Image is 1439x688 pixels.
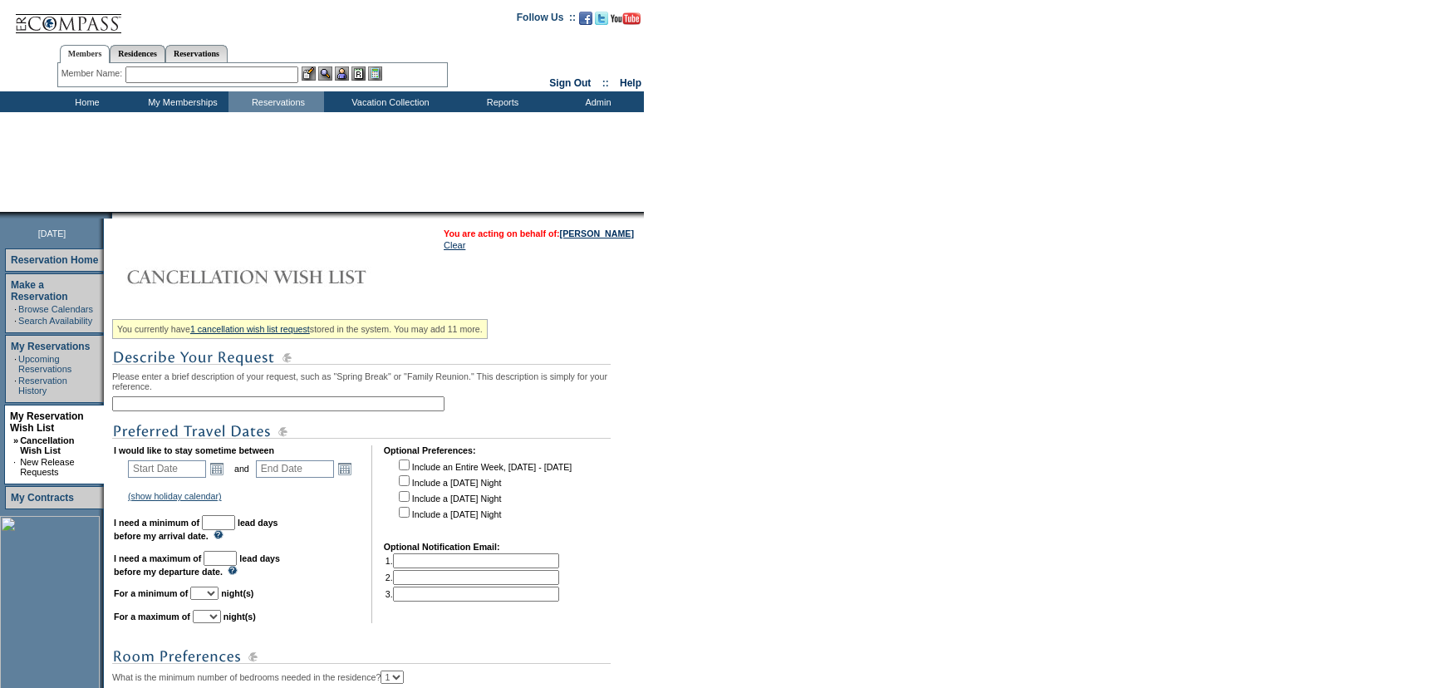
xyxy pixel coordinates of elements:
b: For a minimum of [114,588,188,598]
a: Browse Calendars [18,304,93,314]
a: (show holiday calendar) [128,491,222,501]
a: Open the calendar popup. [208,459,226,478]
td: Reservations [228,91,324,112]
input: Date format: M/D/Y. Shortcut keys: [T] for Today. [UP] or [.] for Next Day. [DOWN] or [,] for Pre... [256,460,334,478]
span: :: [602,77,609,89]
a: Upcoming Reservations [18,354,71,374]
img: View [318,66,332,81]
td: Follow Us :: [517,10,576,30]
a: Make a Reservation [11,279,68,302]
b: night(s) [221,588,253,598]
a: 1 cancellation wish list request [190,324,310,334]
span: You are acting on behalf of: [444,229,634,238]
td: Vacation Collection [324,91,453,112]
td: My Memberships [133,91,228,112]
img: b_calculator.gif [368,66,382,81]
span: [DATE] [38,229,66,238]
td: Admin [548,91,644,112]
a: Cancellation Wish List [20,435,74,455]
b: Optional Notification Email: [384,542,500,552]
a: Reservations [165,45,228,62]
td: · [14,316,17,326]
a: Sign Out [549,77,591,89]
td: 2. [386,570,559,585]
img: blank.gif [112,212,114,219]
img: subTtlRoomPreferences.gif [112,646,611,667]
a: Reservation Home [11,254,98,266]
img: questionMark_lightBlue.gif [228,566,238,575]
b: I need a minimum of [114,518,199,528]
b: night(s) [223,612,256,622]
b: » [13,435,18,445]
a: [PERSON_NAME] [560,229,634,238]
td: · [14,354,17,374]
a: Members [60,45,111,63]
td: 3. [386,587,559,602]
a: Clear [444,240,465,250]
img: Follow us on Twitter [595,12,608,25]
b: I would like to stay sometime between [114,445,274,455]
img: Become our fan on Facebook [579,12,592,25]
td: · [13,457,18,477]
img: Impersonate [335,66,349,81]
b: lead days before my departure date. [114,553,280,577]
img: Cancellation Wish List [112,260,444,293]
div: You currently have stored in the system. You may add 11 more. [112,319,488,339]
img: Reservations [351,66,366,81]
a: My Reservations [11,341,90,352]
td: Include an Entire Week, [DATE] - [DATE] Include a [DATE] Night Include a [DATE] Night Include a [... [395,457,572,530]
a: Search Availability [18,316,92,326]
img: questionMark_lightBlue.gif [214,530,223,539]
a: My Contracts [11,492,74,504]
a: Open the calendar popup. [336,459,354,478]
b: Optional Preferences: [384,445,476,455]
a: Subscribe to our YouTube Channel [611,17,641,27]
a: New Release Requests [20,457,74,477]
td: 1. [386,553,559,568]
div: Member Name: [61,66,125,81]
a: Help [620,77,641,89]
img: b_edit.gif [302,66,316,81]
input: Date format: M/D/Y. Shortcut keys: [T] for Today. [UP] or [.] for Next Day. [DOWN] or [,] for Pre... [128,460,206,478]
b: lead days before my arrival date. [114,518,278,541]
a: Follow us on Twitter [595,17,608,27]
img: promoShadowLeftCorner.gif [106,212,112,219]
a: My Reservation Wish List [10,410,84,434]
b: For a maximum of [114,612,190,622]
a: Become our fan on Facebook [579,17,592,27]
a: Residences [110,45,165,62]
td: · [14,376,17,396]
td: · [14,304,17,314]
td: and [232,457,252,480]
td: Home [37,91,133,112]
a: Reservation History [18,376,67,396]
b: I need a maximum of [114,553,201,563]
td: Reports [453,91,548,112]
img: Subscribe to our YouTube Channel [611,12,641,25]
